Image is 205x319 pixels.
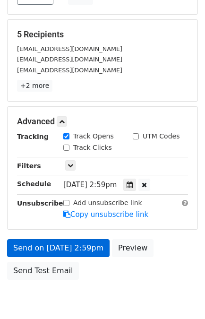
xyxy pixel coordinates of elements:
[143,131,179,141] label: UTM Codes
[73,198,142,208] label: Add unsubscribe link
[7,239,110,257] a: Send on [DATE] 2:59pm
[112,239,154,257] a: Preview
[73,131,114,141] label: Track Opens
[17,67,122,74] small: [EMAIL_ADDRESS][DOMAIN_NAME]
[158,274,205,319] iframe: Chat Widget
[17,56,122,63] small: [EMAIL_ADDRESS][DOMAIN_NAME]
[17,45,122,52] small: [EMAIL_ADDRESS][DOMAIN_NAME]
[73,143,112,153] label: Track Clicks
[63,181,117,189] span: [DATE] 2:59pm
[63,210,148,219] a: Copy unsubscribe link
[17,116,188,127] h5: Advanced
[17,133,49,140] strong: Tracking
[17,80,52,92] a: +2 more
[17,180,51,188] strong: Schedule
[17,199,63,207] strong: Unsubscribe
[17,162,41,170] strong: Filters
[7,262,79,280] a: Send Test Email
[17,29,188,40] h5: 5 Recipients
